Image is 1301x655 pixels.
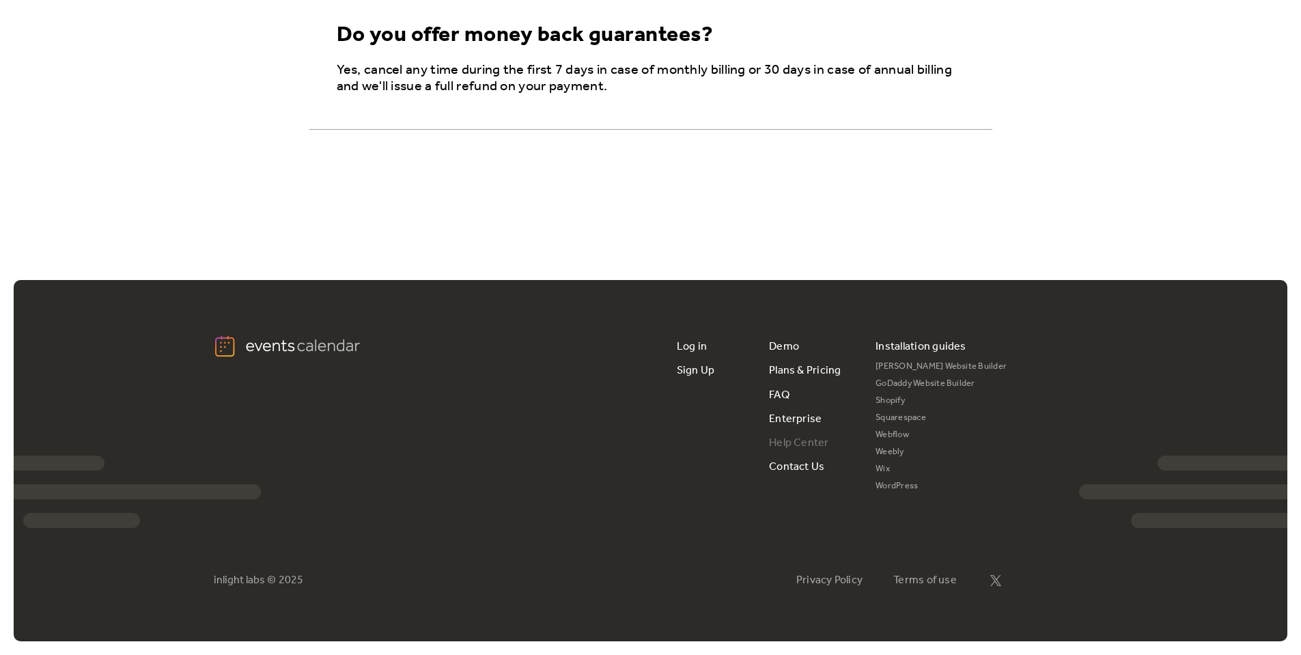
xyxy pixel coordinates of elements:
a: Help Center [769,431,829,455]
div: Domain Overview [52,81,122,89]
a: WordPress [876,478,1007,495]
a: Terms of use [893,574,957,587]
a: FAQ [769,383,789,407]
a: Enterprise [769,407,822,431]
a: Plans & Pricing [769,359,841,382]
a: Wix [876,461,1007,478]
a: GoDaddy Website Builder [876,376,1007,393]
img: logo_orange.svg [22,22,33,33]
img: website_grey.svg [22,36,33,46]
a: Privacy Policy [796,574,863,587]
p: Yes, cancel any time during the first 7 days in case of monthly billing or 30 days in case of ann... [337,62,970,95]
a: Shopify [876,393,1007,410]
a: Weebly [876,444,1007,461]
img: tab_keywords_by_traffic_grey.svg [136,79,147,90]
div: inlight labs © [214,574,276,587]
a: Contact Us [769,455,824,479]
a: Squarespace [876,410,1007,427]
div: Installation guides [876,335,966,359]
a: Demo [769,335,799,359]
div: 2025 [279,574,303,587]
a: Log in [677,335,707,359]
a: Webflow [876,427,1007,444]
a: Sign Up [677,359,715,382]
div: v 4.0.25 [38,22,67,33]
div: Do you offer money back guarantees? [337,23,714,48]
div: Keywords by Traffic [151,81,230,89]
img: tab_domain_overview_orange.svg [37,79,48,90]
a: [PERSON_NAME] Website Builder [876,359,1007,376]
div: Domain: [DOMAIN_NAME] [36,36,150,46]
